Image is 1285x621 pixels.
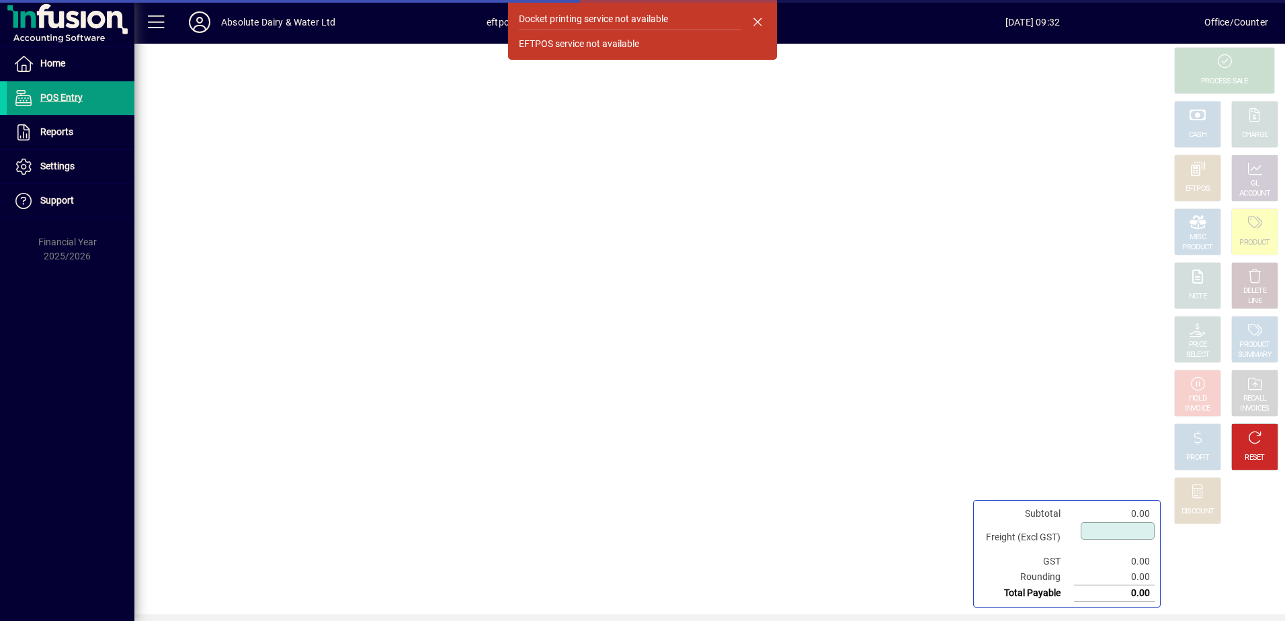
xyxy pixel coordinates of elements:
[40,92,83,103] span: POS Entry
[1239,340,1270,350] div: PRODUCT
[1248,296,1261,306] div: LINE
[1239,189,1270,199] div: ACCOUNT
[1186,184,1210,194] div: EFTPOS
[1189,394,1206,404] div: HOLD
[1074,506,1155,522] td: 0.00
[1245,453,1265,463] div: RESET
[1189,292,1206,302] div: NOTE
[1186,453,1209,463] div: PROFIT
[7,116,134,149] a: Reports
[1251,179,1259,189] div: GL
[1240,404,1269,414] div: INVOICES
[1243,286,1266,296] div: DELETE
[1074,585,1155,602] td: 0.00
[861,11,1204,33] span: [DATE] 09:32
[178,10,221,34] button: Profile
[40,161,75,171] span: Settings
[7,150,134,183] a: Settings
[7,184,134,218] a: Support
[979,506,1074,522] td: Subtotal
[1189,130,1206,140] div: CASH
[979,585,1074,602] td: Total Payable
[1185,404,1210,414] div: INVOICE
[40,126,73,137] span: Reports
[1182,507,1214,517] div: DISCOUNT
[979,569,1074,585] td: Rounding
[7,47,134,81] a: Home
[487,11,520,33] span: eftpos2
[221,11,336,33] div: Absolute Dairy & Water Ltd
[1074,569,1155,585] td: 0.00
[1204,11,1268,33] div: Office/Counter
[1074,554,1155,569] td: 0.00
[40,195,74,206] span: Support
[1189,340,1207,350] div: PRICE
[519,37,639,51] div: EFTPOS service not available
[1239,238,1270,248] div: PRODUCT
[1182,243,1212,253] div: PRODUCT
[1186,350,1210,360] div: SELECT
[1243,394,1267,404] div: RECALL
[1190,233,1206,243] div: MISC
[979,522,1074,554] td: Freight (Excl GST)
[1242,130,1268,140] div: CHARGE
[1201,77,1248,87] div: PROCESS SALE
[1238,350,1272,360] div: SUMMARY
[40,58,65,69] span: Home
[979,554,1074,569] td: GST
